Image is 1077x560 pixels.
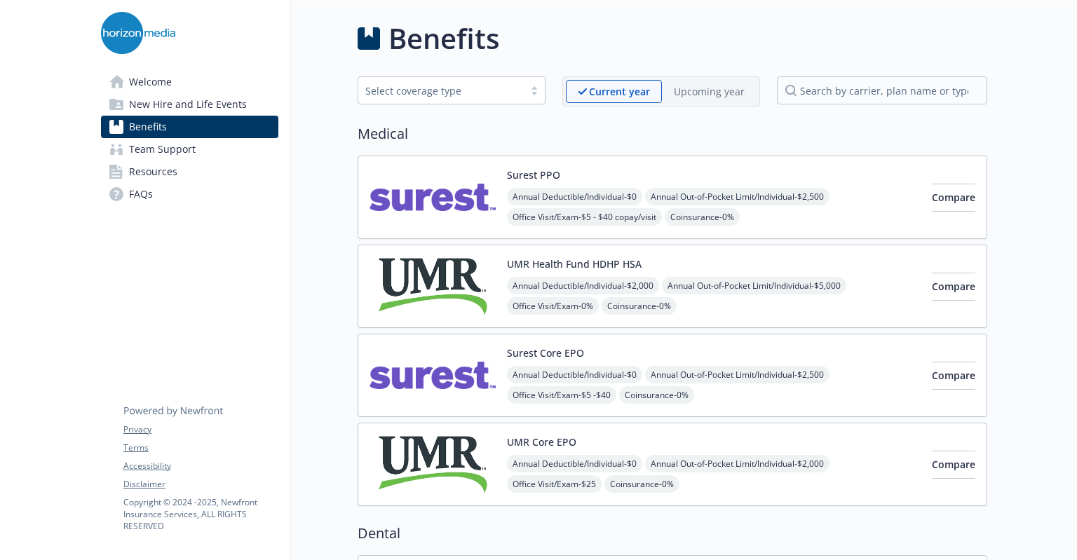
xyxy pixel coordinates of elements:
p: Upcoming year [674,84,745,99]
span: Resources [129,161,177,183]
button: UMR Health Fund HDHP HSA [507,257,642,271]
span: Annual Deductible/Individual - $0 [507,188,642,205]
span: Annual Out-of-Pocket Limit/Individual - $2,500 [645,366,829,383]
img: UMR carrier logo [370,435,496,494]
span: Office Visit/Exam - 0% [507,297,599,315]
span: Compare [932,280,975,293]
a: Privacy [123,423,278,436]
span: New Hire and Life Events [129,93,247,116]
span: Coinsurance - 0% [665,208,740,226]
span: Annual Out-of-Pocket Limit/Individual - $5,000 [662,277,846,294]
button: Compare [932,184,975,212]
h1: Benefits [388,18,499,60]
p: Current year [589,84,650,99]
span: Annual Deductible/Individual - $0 [507,366,642,383]
img: UMR carrier logo [370,257,496,316]
button: Surest PPO [507,168,560,182]
span: Annual Deductible/Individual - $2,000 [507,277,659,294]
button: Compare [932,273,975,301]
span: Office Visit/Exam - $5 -$40 [507,386,616,404]
span: Coinsurance - 0% [604,475,679,493]
span: Annual Out-of-Pocket Limit/Individual - $2,000 [645,455,829,472]
span: Annual Out-of-Pocket Limit/Individual - $2,500 [645,188,829,205]
input: search by carrier, plan name or type [777,76,987,104]
span: Office Visit/Exam - $25 [507,475,602,493]
span: Coinsurance - 0% [602,297,677,315]
a: Team Support [101,138,278,161]
span: Compare [932,191,975,204]
div: Select coverage type [365,83,517,98]
img: Surest carrier logo [370,168,496,227]
h2: Medical [358,123,987,144]
span: Compare [932,369,975,382]
span: Team Support [129,138,196,161]
span: Annual Deductible/Individual - $0 [507,455,642,472]
p: Copyright © 2024 - 2025 , Newfront Insurance Services, ALL RIGHTS RESERVED [123,496,278,532]
span: Welcome [129,71,172,93]
a: Terms [123,442,278,454]
span: Office Visit/Exam - $5 - $40 copay/visit [507,208,662,226]
a: Disclaimer [123,478,278,491]
a: Resources [101,161,278,183]
h2: Dental [358,523,987,544]
span: Benefits [129,116,167,138]
a: Benefits [101,116,278,138]
button: Surest Core EPO [507,346,584,360]
span: Compare [932,458,975,471]
img: Surest carrier logo [370,346,496,405]
span: FAQs [129,183,153,205]
button: UMR Core EPO [507,435,576,449]
button: Compare [932,451,975,479]
a: FAQs [101,183,278,205]
a: Accessibility [123,460,278,472]
span: Coinsurance - 0% [619,386,694,404]
button: Compare [932,362,975,390]
a: New Hire and Life Events [101,93,278,116]
a: Welcome [101,71,278,93]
